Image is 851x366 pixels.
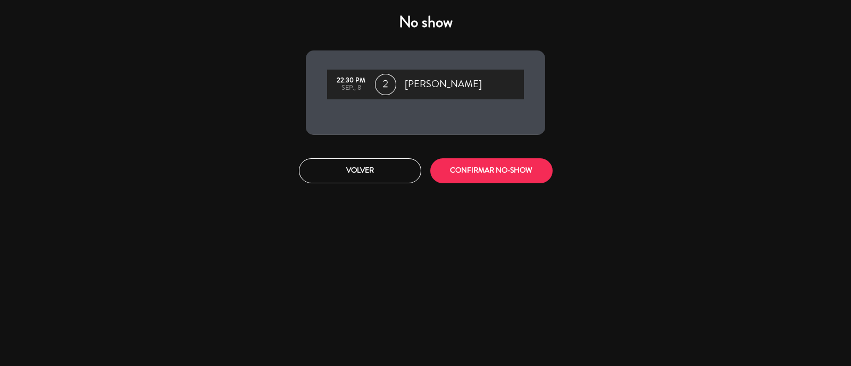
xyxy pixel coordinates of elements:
div: sep., 8 [332,84,370,92]
button: CONFIRMAR NO-SHOW [430,158,553,183]
h4: No show [306,13,545,32]
span: [PERSON_NAME] [405,76,482,92]
span: 2 [375,74,396,95]
button: Volver [299,158,421,183]
div: 22:30 PM [332,77,370,84]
